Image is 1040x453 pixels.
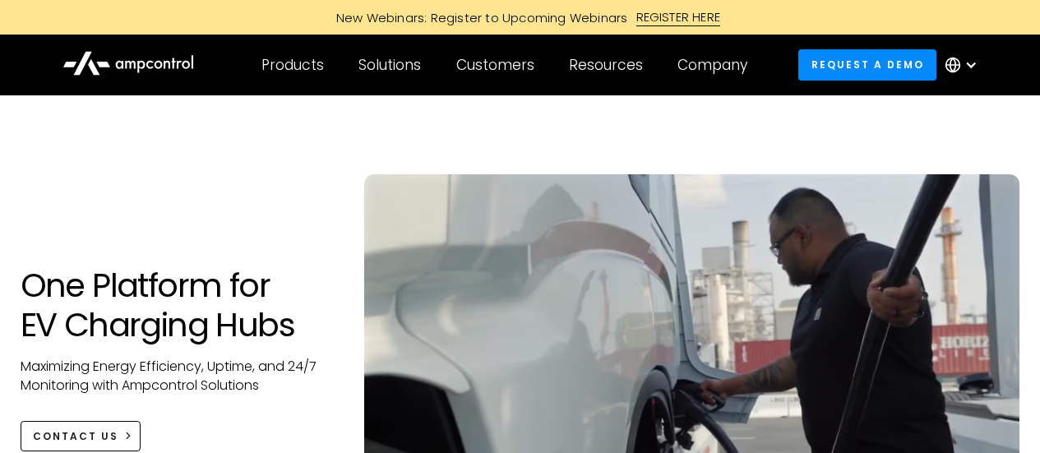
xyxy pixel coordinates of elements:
div: New Webinars: Register to Upcoming Webinars [320,9,636,26]
div: Customers [456,56,534,74]
div: Company [677,56,747,74]
a: New Webinars: Register to Upcoming WebinarsREGISTER HERE [150,8,890,26]
a: Request a demo [798,49,936,80]
h1: One Platform for EV Charging Hubs [21,266,332,344]
a: CONTACT US [21,421,141,451]
div: Products [261,56,324,74]
div: Resources [569,56,643,74]
div: REGISTER HERE [636,8,721,26]
div: CONTACT US [33,429,118,444]
div: Solutions [358,56,421,74]
p: Maximizing Energy Efficiency, Uptime, and 24/7 Monitoring with Ampcontrol Solutions [21,358,332,395]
